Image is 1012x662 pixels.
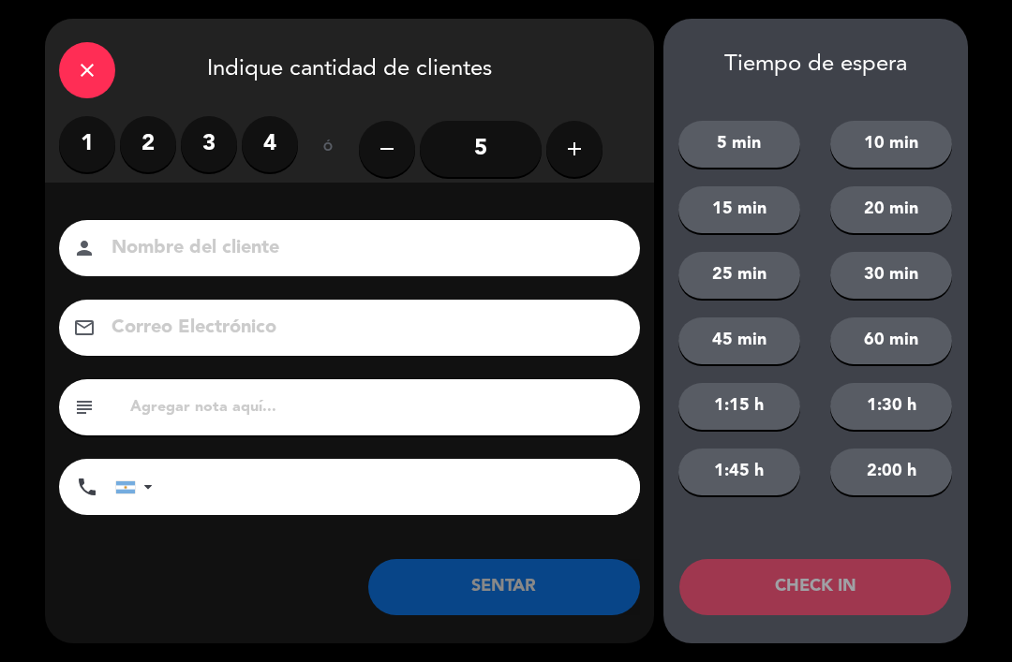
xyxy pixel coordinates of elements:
button: 10 min [830,121,952,168]
button: 1:15 h [678,383,800,430]
i: add [563,138,586,160]
i: email [73,316,96,339]
i: subject [73,396,96,419]
label: 3 [181,116,237,172]
label: 1 [59,116,115,172]
button: SENTAR [368,559,640,615]
div: Tiempo de espera [663,51,968,79]
i: person [73,237,96,259]
button: 20 min [830,186,952,233]
i: remove [376,138,398,160]
button: 2:00 h [830,449,952,495]
button: 5 min [678,121,800,168]
button: remove [359,121,415,177]
button: 1:30 h [830,383,952,430]
input: Nombre del cliente [110,232,616,265]
div: Argentina: +54 [116,460,159,514]
button: 45 min [678,317,800,364]
input: Correo Electrónico [110,312,616,345]
button: 1:45 h [678,449,800,495]
label: 4 [242,116,298,172]
input: Agregar nota aquí... [128,394,626,420]
i: phone [76,476,98,498]
label: 2 [120,116,176,172]
button: add [546,121,603,177]
div: ó [298,116,359,182]
button: 25 min [678,252,800,299]
i: close [76,59,98,81]
button: CHECK IN [679,559,951,615]
div: Indique cantidad de clientes [45,19,654,116]
button: 15 min [678,186,800,233]
button: 60 min [830,317,952,364]
button: 30 min [830,252,952,299]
